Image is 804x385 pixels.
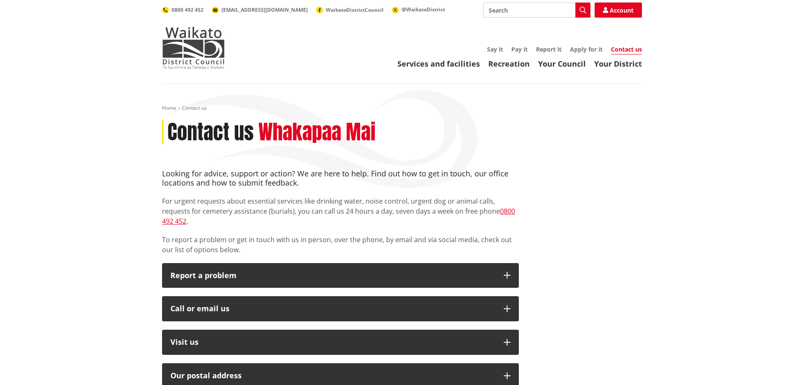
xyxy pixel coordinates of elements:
[162,169,519,187] h4: Looking for advice, support or action? We are here to help. Find out how to get in touch, our off...
[402,6,445,13] span: @WaikatoDistrict
[170,338,495,346] p: Visit us
[162,235,519,255] p: To report a problem or get in touch with us in person, over the phone, by email and via social me...
[182,104,207,111] span: Contact us
[487,45,503,53] a: Say it
[162,330,519,355] button: Visit us
[258,120,376,145] h2: Whakapaa Mai
[162,196,519,226] p: For urgent requests about essential services like drinking water, noise control, urgent dog or an...
[594,59,642,69] a: Your District
[397,59,480,69] a: Services and facilities
[316,6,384,13] a: WaikatoDistrictCouncil
[170,271,495,280] p: Report a problem
[162,6,204,13] a: 0800 492 452
[162,296,519,321] button: Call or email us
[222,6,308,13] span: [EMAIL_ADDRESS][DOMAIN_NAME]
[483,3,590,18] input: Search input
[488,59,530,69] a: Recreation
[162,263,519,288] button: Report a problem
[511,45,528,53] a: Pay it
[162,27,225,69] img: Waikato District Council - Te Kaunihera aa Takiwaa o Waikato
[170,305,495,313] div: Call or email us
[162,105,642,112] nav: breadcrumb
[167,120,254,145] h1: Contact us
[570,45,603,53] a: Apply for it
[326,6,384,13] span: WaikatoDistrictCouncil
[162,207,515,226] a: 0800 492 452
[536,45,562,53] a: Report it
[170,372,495,380] h2: Our postal address
[538,59,586,69] a: Your Council
[162,104,176,111] a: Home
[212,6,308,13] a: [EMAIL_ADDRESS][DOMAIN_NAME]
[611,45,642,54] a: Contact us
[595,3,642,18] a: Account
[392,6,445,13] a: @WaikatoDistrict
[172,6,204,13] span: 0800 492 452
